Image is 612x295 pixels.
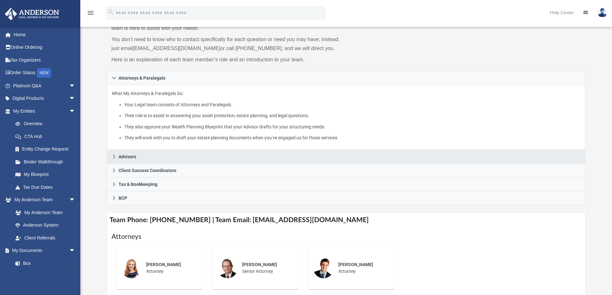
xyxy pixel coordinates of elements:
[107,191,586,205] a: BCP
[9,219,82,232] a: Anderson System
[9,270,82,282] a: Meeting Minutes
[119,168,176,173] span: Client Success Coordinators
[112,90,581,142] p: What My Attorneys & Paralegals Do:
[4,194,82,206] a: My Anderson Teamarrow_drop_down
[107,213,586,227] h4: Team Phone: [PHONE_NUMBER] | Team Email: [EMAIL_ADDRESS][DOMAIN_NAME]
[107,71,586,85] a: Attorneys & Paralegals
[69,92,82,105] span: arrow_drop_down
[4,28,85,41] a: Home
[9,117,85,130] a: Overview
[69,244,82,257] span: arrow_drop_down
[313,258,334,278] img: thumbnail
[87,12,94,17] a: menu
[124,112,581,120] li: Their role is to assist in answering your asset protection, estate planning, and legal questions.
[217,258,238,278] img: thumbnail
[4,54,85,66] a: Tax Organizers
[69,79,82,92] span: arrow_drop_down
[242,262,277,267] span: [PERSON_NAME]
[107,85,586,150] div: Attorneys & Paralegals
[3,8,61,20] img: Anderson Advisors Platinum Portal
[142,257,198,279] div: Attorney
[107,150,586,164] a: Advisors
[119,196,127,200] span: BCP
[111,35,342,53] p: You don’t need to know who to contact specifically for each question or need you may have; instea...
[107,178,586,191] a: Tax & Bookkeeping
[107,164,586,178] a: Client Success Coordinators
[37,68,51,78] div: NEW
[124,134,581,142] li: They will work with you to draft your estate planning documents when you’ve engaged us for those ...
[4,92,85,105] a: Digital Productsarrow_drop_down
[69,194,82,207] span: arrow_drop_down
[124,101,581,109] li: Your Legal team consists of Attorneys and Paralegals.
[4,41,85,54] a: Online Ordering
[9,181,85,194] a: Tax Due Dates
[9,257,79,270] a: Box
[9,231,82,244] a: Client Referrals
[119,76,165,80] span: Attorneys & Paralegals
[133,46,220,51] a: [EMAIL_ADDRESS][DOMAIN_NAME]
[9,155,85,168] a: Binder Walkthrough
[107,9,114,16] i: search
[87,9,94,17] i: menu
[121,258,142,278] img: thumbnail
[9,206,79,219] a: My Anderson Team
[124,123,581,131] li: They also approve your Wealth Planning Blueprint that your Advisor drafts for your structuring ne...
[598,8,607,17] img: User Pic
[119,182,157,187] span: Tax & Bookkeeping
[334,257,390,279] div: Attorney
[4,244,82,257] a: My Documentsarrow_drop_down
[111,55,342,64] p: Here is an explanation of each team member’s role and an introduction to your team.
[9,168,82,181] a: My Blueprint
[338,262,373,267] span: [PERSON_NAME]
[4,79,85,92] a: Platinum Q&Aarrow_drop_down
[4,66,85,80] a: Order StatusNEW
[69,105,82,118] span: arrow_drop_down
[111,232,581,241] h1: Attorneys
[9,130,85,143] a: CTA Hub
[9,143,85,156] a: Entity Change Request
[238,257,294,279] div: Senior Attorney
[4,105,85,117] a: My Entitiesarrow_drop_down
[146,262,181,267] span: [PERSON_NAME]
[119,154,136,159] span: Advisors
